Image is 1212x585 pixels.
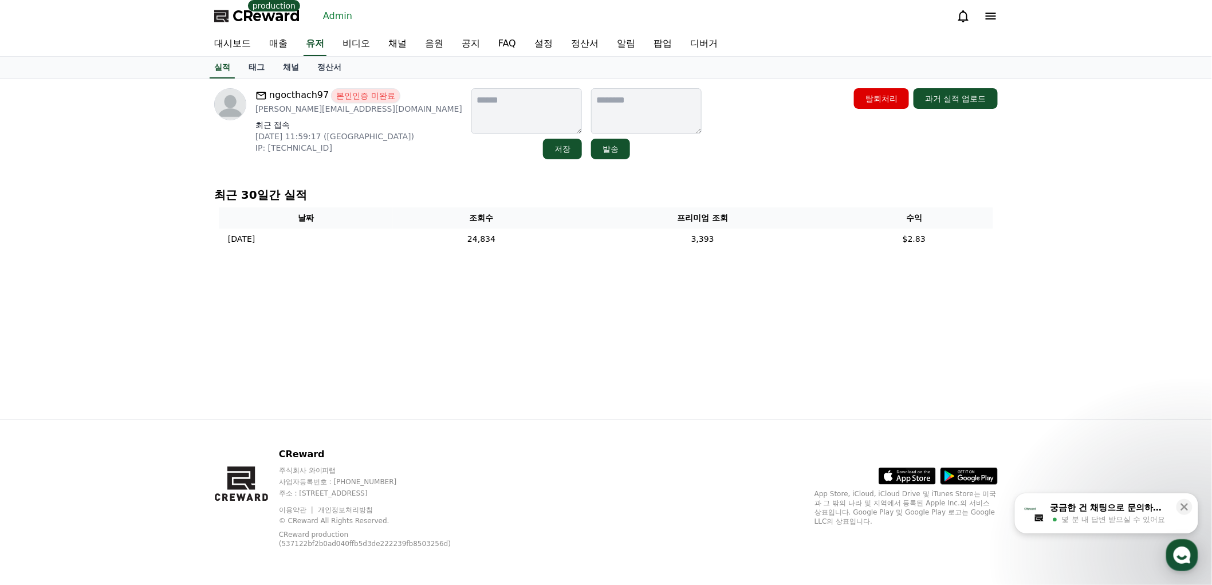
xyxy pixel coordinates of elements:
a: 디버거 [681,32,727,56]
p: © CReward All Rights Reserved. [279,516,480,525]
a: 대시보드 [205,32,260,56]
p: CReward [279,447,480,461]
span: 대화 [105,381,119,390]
a: 이용약관 [279,506,315,514]
a: 정산서 [562,32,608,56]
p: [DATE] 11:59:17 ([GEOGRAPHIC_DATA]) [255,131,462,142]
span: 설정 [177,380,191,390]
a: 설정 [148,363,220,392]
a: 실적 [210,57,235,78]
a: 유저 [304,32,326,56]
p: 주소 : [STREET_ADDRESS] [279,489,480,498]
a: 채널 [274,57,308,78]
img: profile image [214,88,246,120]
a: 홈 [3,363,76,392]
a: 대화 [76,363,148,392]
th: 수익 [835,207,993,229]
a: 비디오 [333,32,379,56]
a: 정산서 [308,57,351,78]
p: 최근 30일간 실적 [214,187,998,203]
th: 프리미엄 조회 [570,207,836,229]
a: 팝업 [644,32,681,56]
p: IP: [TECHNICAL_ID] [255,142,462,154]
p: [PERSON_NAME][EMAIL_ADDRESS][DOMAIN_NAME] [255,103,462,115]
a: 개인정보처리방침 [318,506,373,514]
button: 탈퇴처리 [854,88,909,109]
td: $2.83 [835,229,993,250]
p: CReward production (537122bf2b0ad040ffb5d3de222239fb8503256d) [279,530,462,548]
button: 저장 [543,139,582,159]
a: Admin [318,7,357,25]
a: 설정 [525,32,562,56]
a: 알림 [608,32,644,56]
span: 홈 [36,380,43,390]
td: 3,393 [570,229,836,250]
button: 발송 [591,139,630,159]
a: 매출 [260,32,297,56]
p: 최근 접속 [255,119,462,131]
th: 날짜 [219,207,393,229]
a: 음원 [416,32,452,56]
span: CReward [233,7,300,25]
p: App Store, iCloud, iCloud Drive 및 iTunes Store는 미국과 그 밖의 나라 및 지역에서 등록된 Apple Inc.의 서비스 상표입니다. Goo... [814,489,998,526]
button: 과거 실적 업로드 [914,88,998,109]
p: [DATE] [228,233,255,245]
span: 본인인증 미완료 [331,88,400,103]
th: 조회수 [393,207,570,229]
td: 24,834 [393,229,570,250]
a: 공지 [452,32,489,56]
a: FAQ [489,32,525,56]
p: 주식회사 와이피랩 [279,466,480,475]
a: CReward [214,7,300,25]
a: 태그 [239,57,274,78]
p: 사업자등록번호 : [PHONE_NUMBER] [279,477,480,486]
a: 채널 [379,32,416,56]
span: ngocthach97 [269,88,329,103]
